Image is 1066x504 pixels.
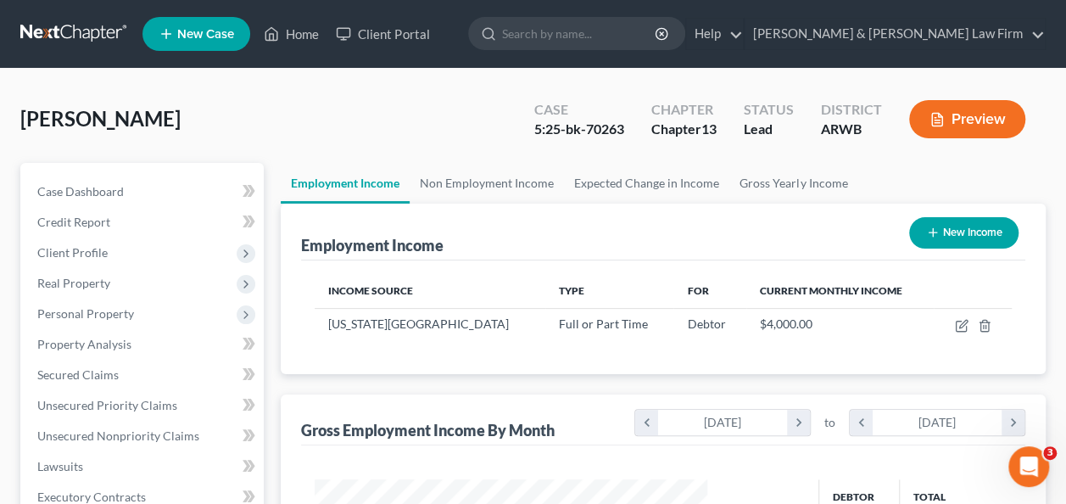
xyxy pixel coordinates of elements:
div: Chapter [651,120,717,139]
div: 5:25-bk-70263 [534,120,624,139]
a: Expected Change in Income [564,163,729,204]
a: Case Dashboard [24,176,264,207]
span: Full or Part Time [559,316,648,331]
a: Secured Claims [24,360,264,390]
span: For [687,284,708,297]
iframe: Intercom live chat [1008,446,1049,487]
a: Gross Yearly Income [729,163,857,204]
button: New Income [909,217,1019,249]
span: Income Source [328,284,413,297]
div: District [821,100,882,120]
span: to [824,414,835,431]
span: Current Monthly Income [760,284,902,297]
span: Personal Property [37,306,134,321]
span: Secured Claims [37,367,119,382]
div: [DATE] [873,410,1002,435]
span: Property Analysis [37,337,131,351]
a: Unsecured Priority Claims [24,390,264,421]
a: Property Analysis [24,329,264,360]
i: chevron_right [787,410,810,435]
a: Non Employment Income [410,163,564,204]
div: Employment Income [301,235,444,255]
span: Credit Report [37,215,110,229]
span: Lawsuits [37,459,83,473]
span: Unsecured Priority Claims [37,398,177,412]
span: Executory Contracts [37,490,146,504]
div: ARWB [821,120,882,139]
span: $4,000.00 [760,316,812,331]
a: [PERSON_NAME] & [PERSON_NAME] Law Firm [745,19,1045,49]
i: chevron_left [635,410,658,435]
a: Employment Income [281,163,410,204]
span: Real Property [37,276,110,290]
span: 3 [1043,446,1057,460]
div: [DATE] [658,410,788,435]
span: [US_STATE][GEOGRAPHIC_DATA] [328,316,509,331]
span: 13 [701,120,717,137]
a: Credit Report [24,207,264,238]
span: [PERSON_NAME] [20,106,181,131]
div: Gross Employment Income By Month [301,420,555,440]
div: Status [744,100,794,120]
span: Case Dashboard [37,184,124,199]
a: Unsecured Nonpriority Claims [24,421,264,451]
div: Lead [744,120,794,139]
a: Lawsuits [24,451,264,482]
button: Preview [909,100,1025,138]
span: Client Profile [37,245,108,260]
div: Chapter [651,100,717,120]
input: Search by name... [502,18,657,49]
a: Help [686,19,743,49]
span: New Case [177,28,234,41]
i: chevron_right [1002,410,1024,435]
div: Case [534,100,624,120]
span: Debtor [687,316,725,331]
i: chevron_left [850,410,873,435]
a: Home [255,19,327,49]
span: Type [559,284,584,297]
a: Client Portal [327,19,438,49]
span: Unsecured Nonpriority Claims [37,428,199,443]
